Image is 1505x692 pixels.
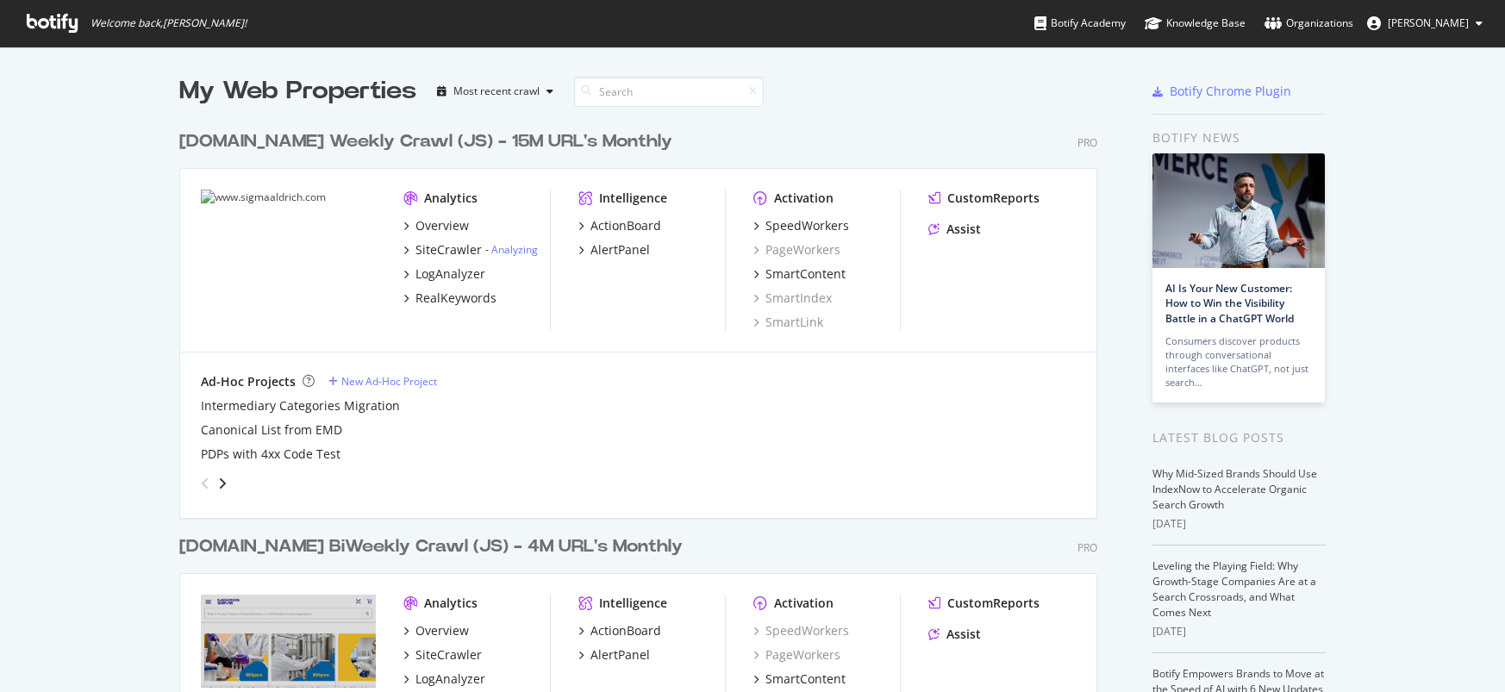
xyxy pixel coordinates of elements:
div: Activation [774,190,834,207]
a: ActionBoard [578,622,661,639]
div: Analytics [424,595,478,612]
div: Ad-Hoc Projects [201,373,296,390]
div: Organizations [1265,15,1353,32]
a: Assist [928,626,981,643]
a: Assist [928,221,981,238]
div: Assist [946,626,981,643]
div: angle-left [194,470,216,497]
div: Most recent crawl [453,86,540,97]
div: SiteCrawler [415,646,482,664]
a: New Ad-Hoc Project [328,374,437,389]
div: My Web Properties [179,74,416,109]
div: SiteCrawler [415,241,482,259]
a: SpeedWorkers [753,217,849,234]
a: SiteCrawler- Analyzing [403,241,538,259]
div: Botify Chrome Plugin [1170,83,1291,100]
img: www.sigmaaldrich.com [201,190,376,331]
a: Botify Chrome Plugin [1152,83,1291,100]
div: Consumers discover products through conversational interfaces like ChatGPT, not just search… [1165,334,1312,390]
div: LogAnalyzer [415,670,485,688]
span: Andres Perea [1388,16,1469,30]
a: SmartLink [753,314,823,331]
div: Overview [415,217,469,234]
a: PageWorkers [753,241,840,259]
div: Latest Blog Posts [1152,428,1326,447]
a: AI Is Your New Customer: How to Win the Visibility Battle in a ChatGPT World [1165,281,1294,325]
div: Botify Academy [1034,15,1126,32]
a: AlertPanel [578,646,650,664]
a: [DOMAIN_NAME] BiWeekly Crawl (JS) - 4M URL's Monthly [179,534,690,559]
a: SiteCrawler [403,646,482,664]
a: Intermediary Categories Migration [201,397,400,415]
img: AI Is Your New Customer: How to Win the Visibility Battle in a ChatGPT World [1152,153,1325,268]
div: ActionBoard [590,622,661,639]
div: LogAnalyzer [415,265,485,283]
a: Analyzing [491,242,538,257]
div: Intelligence [599,190,667,207]
div: Pro [1077,135,1097,150]
div: - [485,242,538,257]
a: CustomReports [928,190,1040,207]
a: RealKeywords [403,290,496,307]
div: ActionBoard [590,217,661,234]
a: Overview [403,217,469,234]
div: Activation [774,595,834,612]
div: Intelligence [599,595,667,612]
a: SmartContent [753,265,846,283]
div: [DATE] [1152,624,1326,639]
div: Pro [1077,540,1097,555]
a: Canonical List from EMD [201,421,342,439]
div: [DATE] [1152,516,1326,532]
div: Assist [946,221,981,238]
div: SmartContent [765,265,846,283]
div: AlertPanel [590,646,650,664]
a: PageWorkers [753,646,840,664]
a: LogAnalyzer [403,670,485,688]
a: [DOMAIN_NAME] Weekly Crawl (JS) - 15M URL's Monthly [179,129,679,154]
div: [DOMAIN_NAME] BiWeekly Crawl (JS) - 4M URL's Monthly [179,534,683,559]
a: SpeedWorkers [753,622,849,639]
a: SmartIndex [753,290,832,307]
div: RealKeywords [415,290,496,307]
div: [DOMAIN_NAME] Weekly Crawl (JS) - 15M URL's Monthly [179,129,672,154]
button: Most recent crawl [430,78,560,105]
div: SmartContent [765,670,846,688]
div: Knowledge Base [1145,15,1246,32]
a: ActionBoard [578,217,661,234]
div: Botify news [1152,128,1326,147]
div: SpeedWorkers [765,217,849,234]
input: Search [574,77,764,107]
a: SmartContent [753,670,846,688]
div: CustomReports [947,190,1040,207]
div: Analytics [424,190,478,207]
a: LogAnalyzer [403,265,485,283]
div: CustomReports [947,595,1040,612]
button: [PERSON_NAME] [1353,9,1496,37]
a: Why Mid-Sized Brands Should Use IndexNow to Accelerate Organic Search Growth [1152,466,1317,512]
a: Overview [403,622,469,639]
a: CustomReports [928,595,1040,612]
div: Overview [415,622,469,639]
a: AlertPanel [578,241,650,259]
div: AlertPanel [590,241,650,259]
div: angle-right [216,475,228,492]
div: New Ad-Hoc Project [341,374,437,389]
a: PDPs with 4xx Code Test [201,446,340,463]
a: Leveling the Playing Field: Why Growth-Stage Companies Are at a Search Crossroads, and What Comes... [1152,558,1316,620]
span: Welcome back, [PERSON_NAME] ! [91,16,247,30]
